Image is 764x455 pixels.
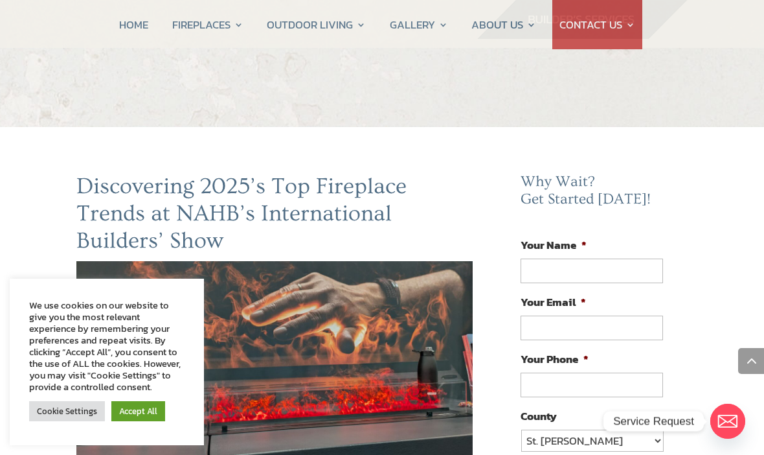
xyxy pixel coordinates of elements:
[29,401,105,421] a: Cookie Settings
[521,352,589,366] label: Your Phone
[111,401,165,421] a: Accept All
[76,173,473,261] h1: Discovering 2025’s Top Fireplace Trends at NAHB’s International Builders’ Show
[521,173,673,215] h2: Why Wait? Get Started [DATE]!
[521,409,557,423] label: County
[521,295,586,309] label: Your Email
[29,299,185,393] div: We use cookies on our website to give you the most relevant experience by remembering your prefer...
[710,404,745,439] a: Email
[521,238,587,252] label: Your Name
